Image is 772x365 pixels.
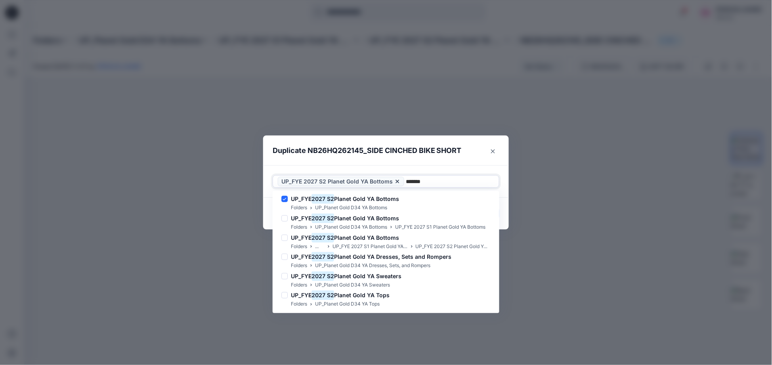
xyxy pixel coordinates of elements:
p: Duplicate NB26HQ262145_SIDE CINCHED BIKE SHORT [273,145,462,156]
span: UP_FYE [291,273,311,279]
mark: 2027 S2 [311,251,334,262]
span: UP_FYE [291,215,311,222]
p: Folders [291,281,307,289]
p: UP_Planet Gold D34 YA Sweaters [315,281,390,289]
span: Planet Gold YA Tops [334,292,390,298]
button: Close [487,145,499,158]
mark: 2027 S2 [311,193,334,204]
span: Planet Gold YA Bottoms [334,234,399,241]
span: Planet Gold YA Sweaters [334,273,401,279]
span: UP_FYE [291,253,311,260]
p: ... [315,243,325,251]
p: UP_Planet Gold D34 YA Dresses, Sets, and Rompers [315,262,430,270]
mark: 2027 S2 [311,232,334,243]
p: Folders [291,223,307,231]
mark: 2027 S2 [311,271,334,281]
mark: 2027 S2 [311,290,334,300]
span: UP_FYE [291,195,311,202]
span: UP_FYE [291,292,311,298]
span: Planet Gold YA Bottoms [334,215,399,222]
p: UP_Planet Gold D34 YA Bottoms [315,223,387,231]
p: Folders [291,204,307,212]
span: Planet Gold YA Bottoms [334,195,399,202]
p: UP_Planet Gold D34 YA Tops [315,300,380,308]
p: Folders [291,300,307,308]
p: UP_FYE 2027 S2 Planet Gold YA Bottoms [416,243,491,251]
span: UP_FYE 2027 S2 Planet Gold YA Bottoms [281,177,393,186]
p: Folders [291,262,307,270]
p: Folders [291,243,307,251]
p: UP_FYE 2027 S1 Planet Gold YA Bottoms [332,243,408,251]
p: UP_Planet Gold D34 YA Bottoms [315,204,387,212]
p: UP_FYE 2027 S1 Planet Gold YA Bottoms [395,223,485,231]
mark: 2027 S2 [311,213,334,224]
span: Planet Gold YA Dresses, Sets and Rompers [334,253,451,260]
span: UP_FYE [291,234,311,241]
